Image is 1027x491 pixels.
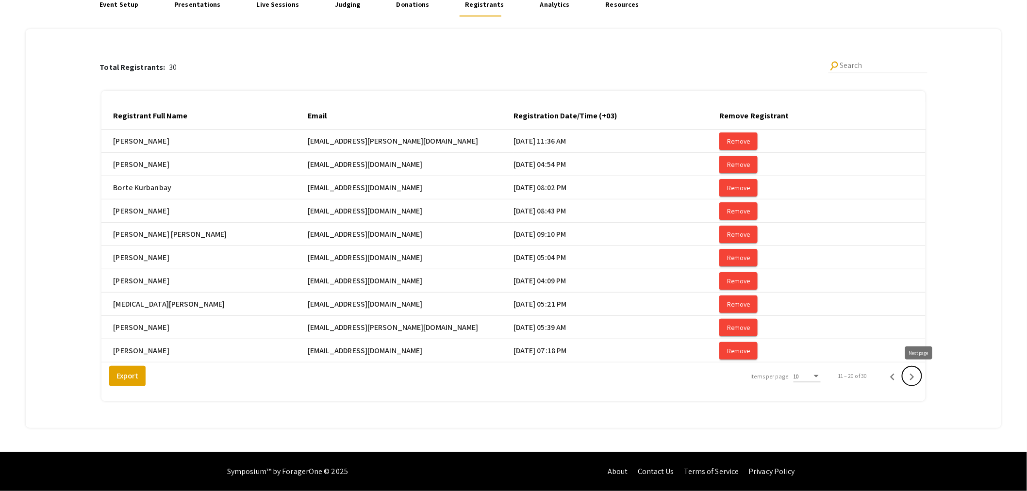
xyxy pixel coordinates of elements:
[513,110,617,122] div: Registration Date/Time (+03)
[719,156,758,173] button: Remove
[308,199,513,223] mat-cell: [EMAIL_ADDRESS][DOMAIN_NAME]
[513,246,719,269] mat-cell: [DATE] 05:04 PM
[308,176,513,199] mat-cell: [EMAIL_ADDRESS][DOMAIN_NAME]
[794,373,821,380] mat-select: Items per page:
[608,466,628,476] a: About
[308,316,513,339] mat-cell: [EMAIL_ADDRESS][PERSON_NAME][DOMAIN_NAME]
[513,199,719,223] mat-cell: [DATE] 08:43 PM
[905,346,932,360] div: Next page
[828,60,841,73] mat-icon: Search
[749,466,795,476] a: Privacy Policy
[727,183,750,192] span: Remove
[719,319,758,336] button: Remove
[99,62,169,73] p: Total Registrants:
[101,176,307,199] mat-cell: Borte Kurbanbay
[101,153,307,176] mat-cell: [PERSON_NAME]
[751,372,790,381] div: Items per page:
[727,300,750,309] span: Remove
[308,130,513,153] mat-cell: [EMAIL_ADDRESS][PERSON_NAME][DOMAIN_NAME]
[113,110,187,122] div: Registrant Full Name
[727,160,750,169] span: Remove
[727,346,750,355] span: Remove
[308,110,327,122] div: Email
[513,293,719,316] mat-cell: [DATE] 05:21 PM
[719,342,758,360] button: Remove
[101,223,307,246] mat-cell: [PERSON_NAME] [PERSON_NAME]
[794,373,799,380] span: 10
[308,110,335,122] div: Email
[727,230,750,239] span: Remove
[513,110,626,122] div: Registration Date/Time (+03)
[513,316,719,339] mat-cell: [DATE] 05:39 AM
[101,293,307,316] mat-cell: [MEDICAL_DATA][PERSON_NAME]
[719,179,758,196] button: Remove
[513,176,719,199] mat-cell: [DATE] 08:02 PM
[101,316,307,339] mat-cell: [PERSON_NAME]
[838,372,867,380] div: 11 – 20 of 30
[308,223,513,246] mat-cell: [EMAIL_ADDRESS][DOMAIN_NAME]
[101,269,307,293] mat-cell: [PERSON_NAME]
[719,295,758,313] button: Remove
[684,466,739,476] a: Terms of Service
[308,339,513,362] mat-cell: [EMAIL_ADDRESS][DOMAIN_NAME]
[719,226,758,243] button: Remove
[638,466,674,476] a: Contact Us
[308,153,513,176] mat-cell: [EMAIL_ADDRESS][DOMAIN_NAME]
[719,202,758,220] button: Remove
[7,447,41,484] iframe: Chat
[308,269,513,293] mat-cell: [EMAIL_ADDRESS][DOMAIN_NAME]
[308,293,513,316] mat-cell: [EMAIL_ADDRESS][DOMAIN_NAME]
[513,269,719,293] mat-cell: [DATE] 04:09 PM
[719,272,758,290] button: Remove
[308,246,513,269] mat-cell: [EMAIL_ADDRESS][DOMAIN_NAME]
[101,339,307,362] mat-cell: [PERSON_NAME]
[513,130,719,153] mat-cell: [DATE] 11:36 AM
[727,323,750,332] span: Remove
[719,249,758,266] button: Remove
[99,62,177,73] div: 30
[101,130,307,153] mat-cell: [PERSON_NAME]
[101,246,307,269] mat-cell: [PERSON_NAME]
[113,110,196,122] div: Registrant Full Name
[101,199,307,223] mat-cell: [PERSON_NAME]
[883,366,902,386] button: Previous page
[719,102,925,130] mat-header-cell: Remove Registrant
[727,277,750,285] span: Remove
[513,339,719,362] mat-cell: [DATE] 07:18 PM
[513,153,719,176] mat-cell: [DATE] 04:54 PM
[902,366,922,386] button: Next page
[719,132,758,150] button: Remove
[727,253,750,262] span: Remove
[513,223,719,246] mat-cell: [DATE] 09:10 PM
[109,366,146,386] button: Export
[727,207,750,215] span: Remove
[727,137,750,146] span: Remove
[227,452,348,491] div: Symposium™ by ForagerOne © 2025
